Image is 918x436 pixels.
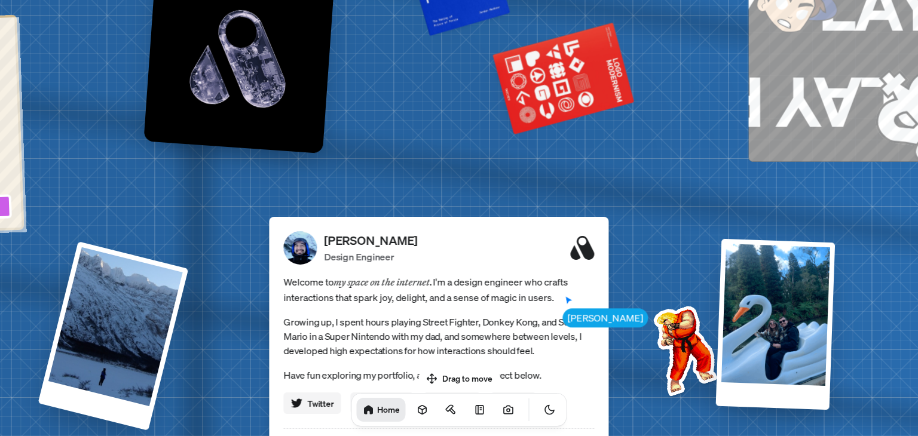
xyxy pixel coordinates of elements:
[377,404,400,415] h1: Home
[283,274,594,305] span: Welcome to I'm a design engineer who crafts interactions that spark joy, delight, and a sense of ...
[307,397,333,410] span: Twitter
[283,315,594,358] p: Growing up, I spent hours playing Street Fighter, Donkey Kong, and Super Mario in a Super Nintend...
[623,288,743,409] img: Profile example
[283,231,317,265] img: Profile Picture
[283,392,341,414] a: Twitter
[333,276,433,288] em: my space on the internet.
[324,232,417,250] p: [PERSON_NAME]
[538,398,562,422] button: Toggle Theme
[324,250,417,264] p: Design Engineer
[357,398,406,422] a: Home
[283,367,594,383] p: Have fun exploring my portfolio, and feel free to connect below.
